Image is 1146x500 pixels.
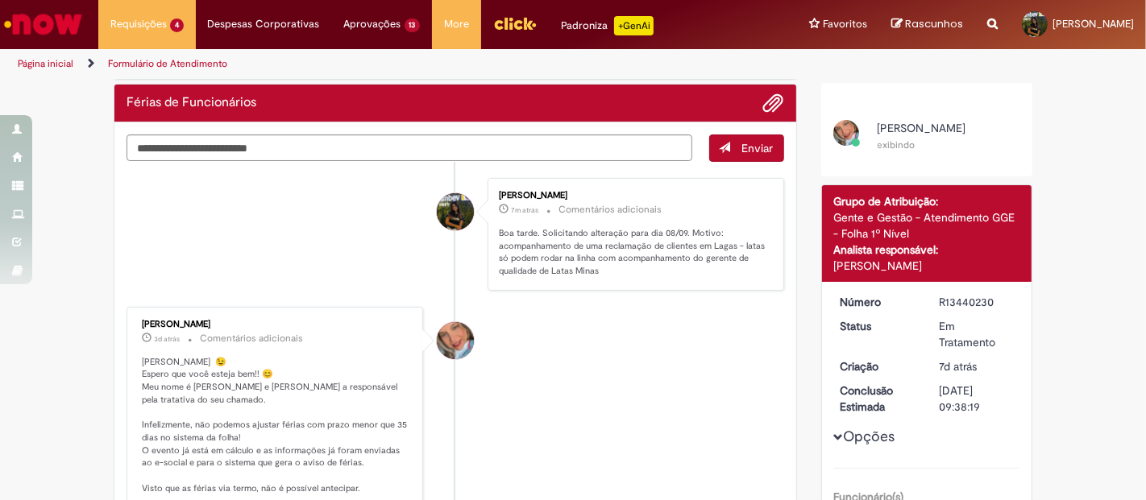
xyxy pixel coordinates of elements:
[614,16,654,35] p: +GenAi
[939,358,1014,374] div: 22/08/2025 14:44:50
[127,134,692,161] textarea: Digite sua mensagem aqui...
[1053,17,1134,31] span: [PERSON_NAME]
[110,16,167,32] span: Requisições
[405,19,421,32] span: 13
[834,242,1020,258] div: Analista responsável:
[878,121,966,135] span: [PERSON_NAME]
[558,203,662,217] small: Comentários adicionais
[108,57,227,70] a: Formulário de Atendimento
[939,359,977,374] time: 22/08/2025 14:44:50
[834,193,1020,209] div: Grupo de Atribuição:
[511,205,538,215] span: 7m atrás
[709,134,784,162] button: Enviar
[939,294,1014,310] div: R13440230
[828,382,928,415] dt: Conclusão Estimada
[499,227,767,278] p: Boa tarde. Solicitando alteração para dia 08/09. Motivo: acompanhamento de uma reclamação de clie...
[905,16,963,31] span: Rascunhos
[878,138,916,151] small: exibindo
[939,318,1014,350] div: Em Tratamento
[511,205,538,215] time: 29/08/2025 14:37:25
[828,358,928,374] dt: Criação
[939,382,1014,415] div: [DATE] 09:38:19
[834,209,1020,242] div: Gente e Gestão - Atendimento GGE - Folha 1º Nível
[939,359,977,374] span: 7d atrás
[18,57,73,70] a: Página inicial
[444,16,469,32] span: More
[2,8,85,40] img: ServiceNow
[742,141,774,155] span: Enviar
[344,16,401,32] span: Aprovações
[763,93,784,114] button: Adicionar anexos
[437,193,474,230] div: Lorena Ferreira Avelar Costa
[891,17,963,32] a: Rascunhos
[208,16,320,32] span: Despesas Corporativas
[127,96,256,110] h2: Férias de Funcionários Histórico de tíquete
[828,318,928,334] dt: Status
[170,19,184,32] span: 4
[834,258,1020,274] div: [PERSON_NAME]
[142,320,410,329] div: [PERSON_NAME]
[499,191,767,200] div: [PERSON_NAME]
[823,16,867,32] span: Favoritos
[493,11,537,35] img: click_logo_yellow_360x200.png
[437,322,474,359] div: undefined Online
[154,334,180,344] time: 26/08/2025 15:43:59
[828,294,928,310] dt: Número
[154,334,180,344] span: 3d atrás
[561,16,654,35] div: Padroniza
[12,49,752,79] ul: Trilhas de página
[200,332,303,345] small: Comentários adicionais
